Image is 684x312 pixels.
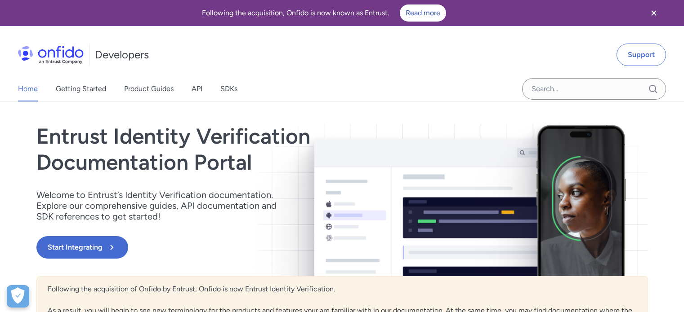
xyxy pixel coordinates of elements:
[637,2,671,24] button: Close banner
[11,4,637,22] div: Following the acquisition, Onfido is now known as Entrust.
[7,285,29,308] button: Open Preferences
[36,236,465,259] a: Start Integrating
[18,46,84,64] img: Onfido Logo
[617,44,666,66] a: Support
[220,76,237,101] a: SDKs
[36,123,465,175] h1: Entrust Identity Verification Documentation Portal
[56,76,106,101] a: Getting Started
[124,76,174,101] a: Product Guides
[36,236,128,259] button: Start Integrating
[7,285,29,308] div: Cookie Preferences
[522,78,666,100] input: Onfido search input field
[36,189,288,222] p: Welcome to Entrust’s Identity Verification documentation. Explore our comprehensive guides, API d...
[192,76,202,101] a: API
[95,48,149,62] h1: Developers
[648,8,659,18] svg: Close banner
[400,4,446,22] a: Read more
[18,76,38,101] a: Home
